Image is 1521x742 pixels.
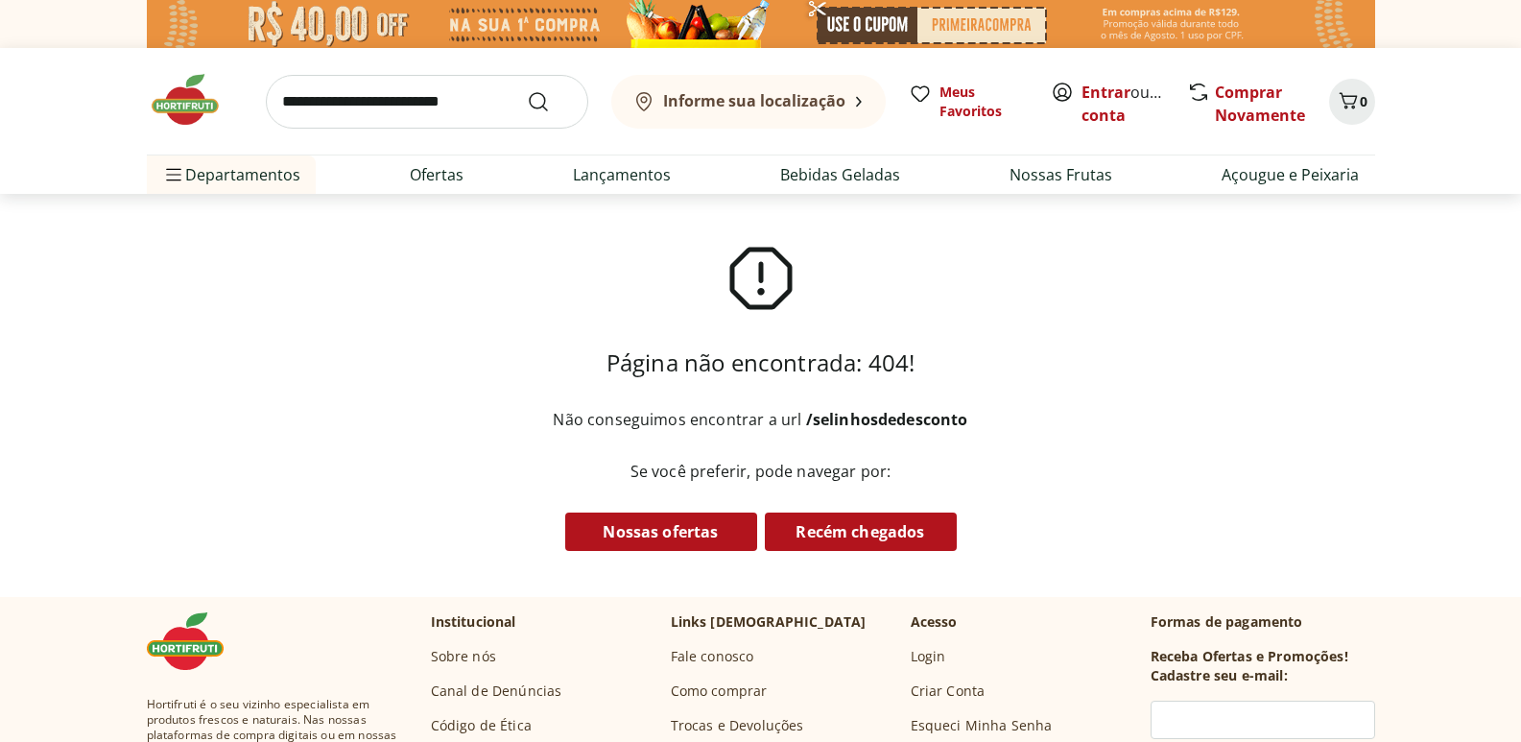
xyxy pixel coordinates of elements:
[663,90,845,111] b: Informe sua localização
[1215,82,1305,126] a: Comprar Novamente
[431,682,562,701] a: Canal de Denúncias
[909,83,1028,121] a: Meus Favoritos
[671,682,768,701] a: Como comprar
[410,163,463,186] a: Ofertas
[431,612,516,632] p: Institucional
[487,461,1034,482] p: Se você preferir, pode navegar por:
[911,647,946,666] a: Login
[911,716,1053,735] a: Esqueci Minha Senha
[671,716,804,735] a: Trocas e Devoluções
[162,152,300,198] span: Departamentos
[431,647,496,666] a: Sobre nós
[266,75,588,129] input: search
[911,612,958,632] p: Acesso
[611,75,886,129] button: Informe sua localização
[606,347,915,378] h3: Página não encontrada: 404!
[1081,82,1187,126] a: Criar conta
[1222,163,1359,186] a: Açougue e Peixaria
[1360,92,1367,110] span: 0
[147,71,243,129] img: Hortifruti
[806,409,968,430] b: /selinhosdedesconto
[573,163,671,186] a: Lançamentos
[1010,163,1112,186] a: Nossas Frutas
[939,83,1028,121] span: Meus Favoritos
[565,513,757,551] a: Nossas ofertas
[765,513,957,551] a: Recém chegados
[671,612,867,632] p: Links [DEMOGRAPHIC_DATA]
[1329,79,1375,125] button: Carrinho
[1151,647,1348,666] h3: Receba Ofertas e Promoções!
[911,682,986,701] a: Criar Conta
[671,647,754,666] a: Fale conosco
[147,612,243,670] img: Hortifruti
[1151,666,1288,685] h3: Cadastre seu e-mail:
[162,152,185,198] button: Menu
[431,716,532,735] a: Código de Ética
[780,163,900,186] a: Bebidas Geladas
[527,90,573,113] button: Submit Search
[553,409,967,430] p: Não conseguimos encontrar a url
[1081,82,1130,103] a: Entrar
[1081,81,1167,127] span: ou
[1151,612,1375,632] p: Formas de pagamento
